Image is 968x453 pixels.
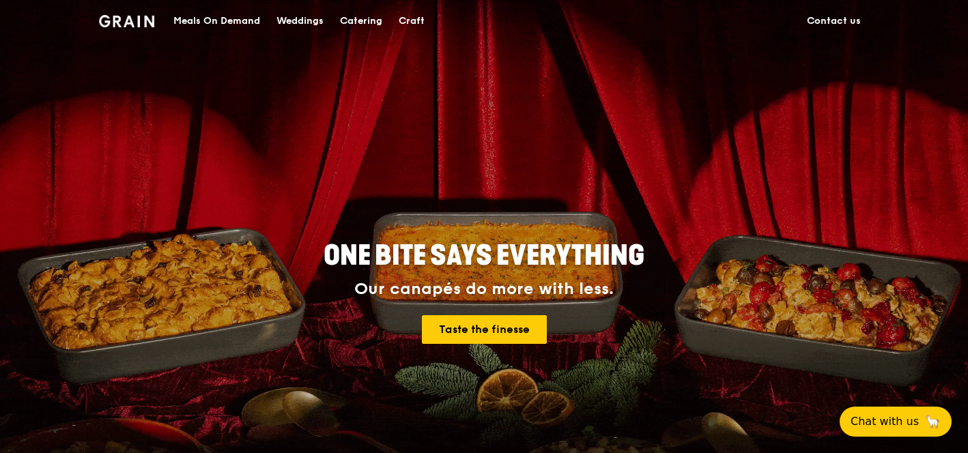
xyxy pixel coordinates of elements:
[422,315,547,344] a: Taste the finesse
[340,1,382,42] div: Catering
[799,1,869,42] a: Contact us
[924,413,941,430] span: 🦙
[99,15,154,27] img: Grain
[840,407,952,437] button: Chat with us🦙
[851,413,919,430] span: Chat with us
[276,1,324,42] div: Weddings
[399,1,425,42] div: Craft
[332,1,390,42] a: Catering
[268,1,332,42] a: Weddings
[173,1,260,42] div: Meals On Demand
[390,1,433,42] a: Craft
